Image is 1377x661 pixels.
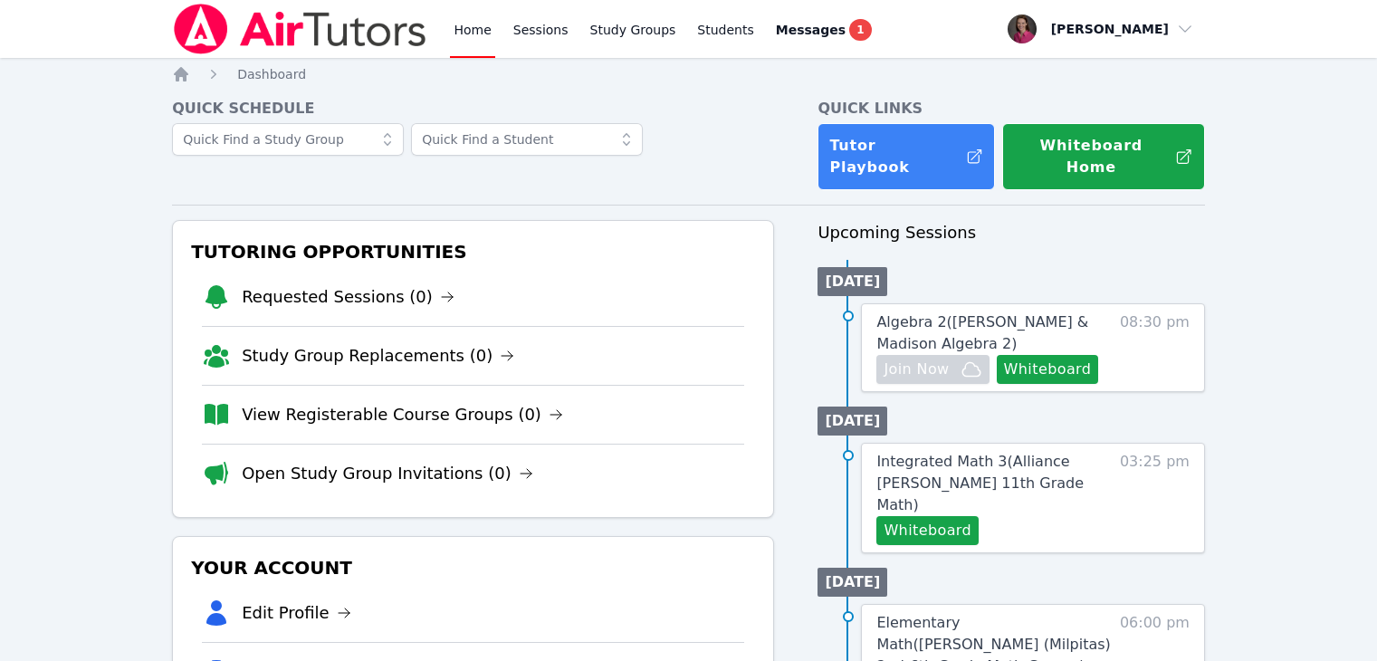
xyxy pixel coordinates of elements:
span: Dashboard [237,67,306,81]
nav: Breadcrumb [172,65,1205,83]
button: Whiteboard Home [1002,123,1205,190]
input: Quick Find a Student [411,123,643,156]
img: Air Tutors [172,4,428,54]
a: Dashboard [237,65,306,83]
h4: Quick Schedule [172,98,774,120]
a: Requested Sessions (0) [242,284,454,310]
span: Messages [776,21,846,39]
button: Whiteboard [997,355,1099,384]
a: Edit Profile [242,600,351,626]
a: Integrated Math 3(Alliance [PERSON_NAME] 11th Grade Math) [876,451,1111,516]
span: 08:30 pm [1120,311,1190,384]
a: Open Study Group Invitations (0) [242,461,533,486]
h3: Tutoring Opportunities [187,235,759,268]
li: [DATE] [818,568,887,597]
input: Quick Find a Study Group [172,123,404,156]
span: Join Now [884,359,949,380]
button: Whiteboard [876,516,979,545]
span: 1 [849,19,871,41]
a: Algebra 2([PERSON_NAME] & Madison Algebra 2) [876,311,1111,355]
span: Algebra 2 ( [PERSON_NAME] & Madison Algebra 2 ) [876,313,1088,352]
li: [DATE] [818,407,887,436]
span: 03:25 pm [1120,451,1190,545]
h4: Quick Links [818,98,1205,120]
button: Join Now [876,355,989,384]
h3: Your Account [187,551,759,584]
a: Study Group Replacements (0) [242,343,514,369]
li: [DATE] [818,267,887,296]
h3: Upcoming Sessions [818,220,1205,245]
a: Tutor Playbook [818,123,995,190]
a: View Registerable Course Groups (0) [242,402,563,427]
span: Integrated Math 3 ( Alliance [PERSON_NAME] 11th Grade Math ) [876,453,1084,513]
